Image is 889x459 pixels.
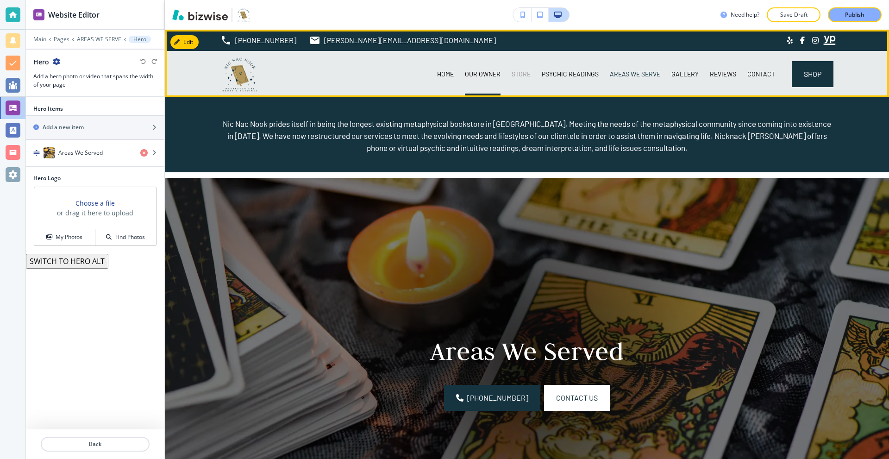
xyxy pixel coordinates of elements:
[465,69,501,79] p: OUR OWNER
[544,385,610,411] button: CONTACT US
[58,149,103,157] h4: Areas We Served
[33,72,157,89] h3: Add a hero photo or video that spans the width of your page
[26,116,164,139] button: Add a new item
[42,440,149,448] p: Back
[77,36,121,43] button: AREAS WE SERVE
[129,36,151,43] button: Hero
[57,208,133,218] h3: or drag it here to upload
[56,233,82,241] h4: My Photos
[731,11,759,19] h3: Need help?
[324,33,496,47] p: [PERSON_NAME][EMAIL_ADDRESS][DOMAIN_NAME]
[273,334,781,367] p: Areas We Served
[95,229,156,245] button: Find Photos
[220,118,833,154] p: Nic Nac Nook prides itself in being the longest existing metaphysical bookstore in [GEOGRAPHIC_DA...
[115,233,145,241] h4: Find Photos
[610,69,660,79] p: AREAS WE SERVE
[235,33,296,47] p: [PHONE_NUMBER]
[43,123,84,132] h2: Add a new item
[747,69,775,79] p: CONTACT
[33,150,40,156] img: Drag
[804,69,821,80] span: Shop
[172,9,228,20] img: Bizwise Logo
[75,198,115,208] button: Choose a file
[34,229,95,245] button: My Photos
[33,186,157,246] div: Choose a fileor drag it here to uploadMy PhotosFind Photos
[26,254,108,269] button: SWITCH TO HERO ALT
[48,9,100,20] h2: Website Editor
[309,33,496,47] a: [PERSON_NAME][EMAIL_ADDRESS][DOMAIN_NAME]
[671,69,699,79] p: GALLERY
[33,105,63,113] h2: Hero Items
[33,9,44,20] img: editor icon
[444,385,540,411] a: [PHONE_NUMBER]
[220,55,259,94] img: Nic Nac Nook
[133,36,146,43] p: Hero
[710,69,736,79] p: REVIEWS
[767,7,820,22] button: Save Draft
[33,57,49,67] h2: Hero
[220,33,296,47] a: [PHONE_NUMBER]
[54,36,69,43] button: Pages
[33,36,46,43] button: Main
[33,174,157,182] h2: Hero Logo
[170,35,199,49] button: Edit
[236,7,251,22] img: Your Logo
[26,140,164,167] button: DragAreas We Served
[828,7,882,22] button: Publish
[542,69,599,79] p: PSYCHIC READINGS
[512,69,531,79] p: STORE
[556,392,598,403] span: CONTACT US
[437,69,454,79] p: HOME
[845,11,864,19] p: Publish
[41,437,150,452] button: Back
[792,61,833,87] button: Shop
[467,392,528,403] span: [PHONE_NUMBER]
[779,11,808,19] p: Save Draft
